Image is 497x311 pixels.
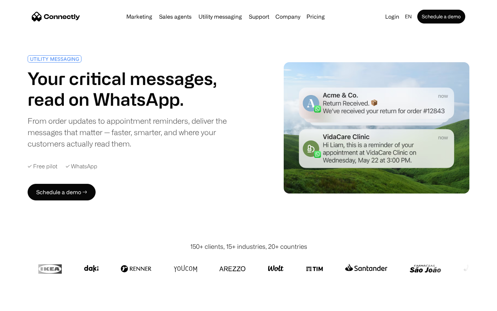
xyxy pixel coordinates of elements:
a: Pricing [304,14,328,19]
div: Company [273,12,302,21]
div: 150+ clients, 15+ industries, 20+ countries [190,242,307,251]
div: ✓ Free pilot [28,163,57,170]
a: Sales agents [156,14,194,19]
div: en [402,12,416,21]
div: Company [275,12,300,21]
aside: Language selected: English [7,298,41,309]
a: Support [246,14,272,19]
div: en [405,12,412,21]
div: From order updates to appointment reminders, deliver the messages that matter — faster, smarter, ... [28,115,246,149]
a: Schedule a demo [417,10,465,23]
div: UTILITY MESSAGING [30,56,79,62]
h1: Your critical messages, read on WhatsApp. [28,68,246,110]
div: ✓ WhatsApp [66,163,97,170]
a: Marketing [124,14,155,19]
a: Login [382,12,402,21]
a: Utility messaging [196,14,245,19]
a: home [32,11,80,22]
a: Schedule a demo → [28,184,96,200]
ul: Language list [14,299,41,309]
